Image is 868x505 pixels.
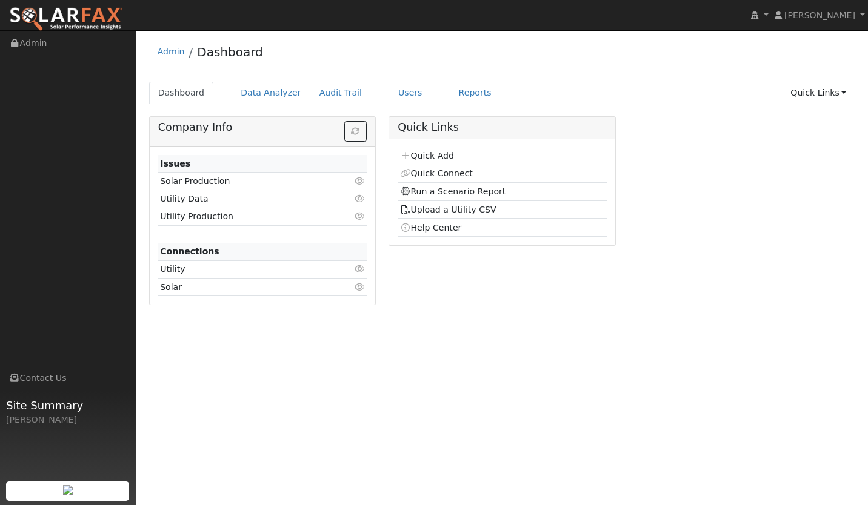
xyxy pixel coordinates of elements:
td: Utility [158,260,333,278]
strong: Issues [160,159,190,168]
td: Utility Production [158,208,333,225]
h5: Quick Links [398,121,606,134]
span: [PERSON_NAME] [784,10,855,20]
a: Quick Connect [400,168,473,178]
td: Solar [158,279,333,296]
div: [PERSON_NAME] [6,414,130,426]
a: Reports [450,82,501,104]
a: Quick Links [781,82,855,104]
img: SolarFax [9,7,123,32]
a: Dashboard [197,45,263,59]
a: Upload a Utility CSV [400,205,496,214]
td: Utility Data [158,190,333,208]
i: Click to view [354,194,365,203]
i: Click to view [354,265,365,273]
i: Click to view [354,177,365,185]
i: Click to view [354,283,365,291]
a: Dashboard [149,82,214,104]
a: Help Center [400,223,462,233]
strong: Connections [160,246,219,256]
a: Audit Trail [310,82,371,104]
i: Click to view [354,212,365,220]
h5: Company Info [158,121,367,134]
img: retrieve [63,485,73,495]
td: Solar Production [158,173,333,190]
a: Admin [158,47,185,56]
a: Run a Scenario Report [400,186,506,196]
a: Quick Add [400,151,454,160]
a: Users [389,82,432,104]
a: Data Analyzer [232,82,310,104]
span: Site Summary [6,397,130,414]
